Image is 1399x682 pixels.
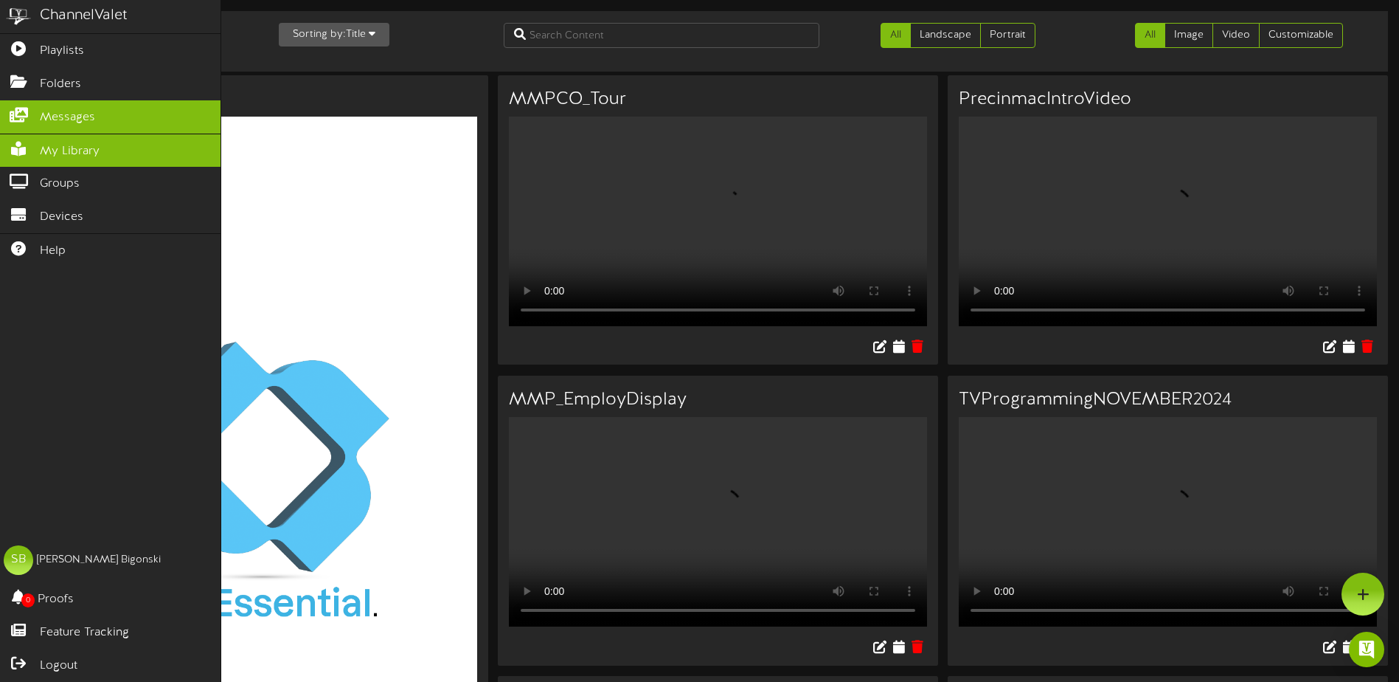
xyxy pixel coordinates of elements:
[40,243,66,260] span: Help
[1135,23,1165,48] a: All
[279,23,389,46] button: Sorting by:Title
[37,553,161,568] div: [PERSON_NAME] Bigonski
[1164,23,1213,48] a: Image
[509,90,927,109] h3: MMPCO_Tour
[40,76,81,93] span: Folders
[40,624,129,641] span: Feature Tracking
[40,209,83,226] span: Devices
[38,591,74,608] span: Proofs
[509,117,927,326] video: Your browser does not support HTML5 video.
[1259,23,1343,48] a: Customizable
[40,109,95,126] span: Messages
[40,5,128,27] div: ChannelValet
[959,117,1377,326] video: Your browser does not support HTML5 video.
[40,176,80,193] span: Groups
[959,390,1377,410] h3: TVProgrammingNOVEMBER2024
[959,90,1377,109] h3: PrecinmacIntroVideo
[980,23,1035,48] a: Portrait
[509,417,927,627] video: Your browser does not support HTML5 video.
[1349,632,1384,667] div: Open Intercom Messenger
[4,545,33,575] div: SB
[40,43,84,60] span: Playlists
[59,90,477,109] h3: BeEssential
[959,417,1377,627] video: Your browser does not support HTML5 video.
[881,23,911,48] a: All
[504,23,819,48] input: Search Content
[40,143,100,160] span: My Library
[40,658,77,675] span: Logout
[21,593,35,607] span: 0
[1212,23,1260,48] a: Video
[509,390,927,410] h3: MMP_EmployDisplay
[910,23,981,48] a: Landscape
